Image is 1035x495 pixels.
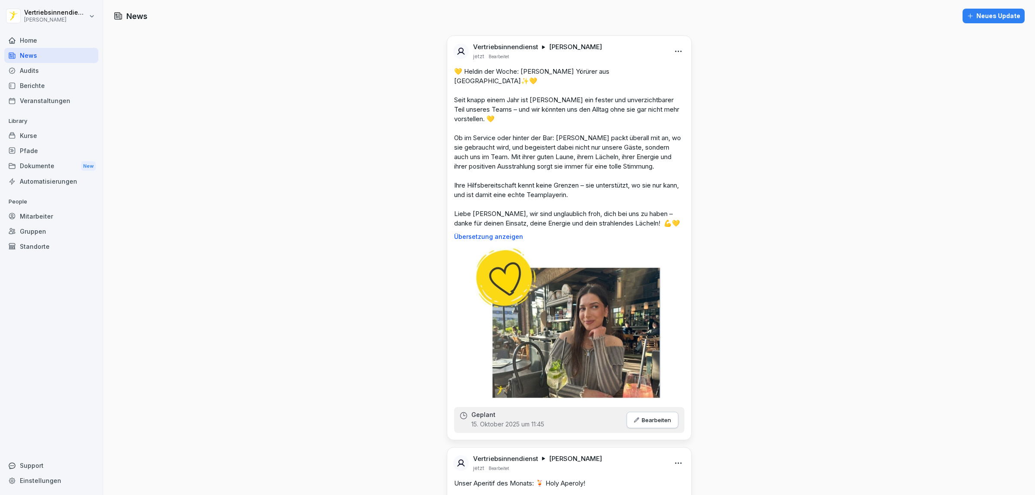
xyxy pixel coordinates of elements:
[454,233,684,240] p: Übersetzung anzeigen
[642,417,671,423] p: Bearbeiten
[4,195,98,209] p: People
[476,247,663,400] img: kscerpsbie53cttel4lq21x4.png
[4,78,98,93] a: Berichte
[549,43,602,51] p: [PERSON_NAME]
[963,9,1025,23] button: Neues Update
[4,458,98,473] div: Support
[473,465,484,472] p: jetzt
[4,63,98,78] a: Audits
[4,174,98,189] a: Automatisierungen
[4,209,98,224] a: Mitarbeiter
[4,158,98,174] a: DokumenteNew
[967,11,1020,21] div: Neues Update
[4,158,98,174] div: Dokumente
[4,239,98,254] a: Standorte
[4,114,98,128] p: Library
[627,412,678,428] button: Bearbeiten
[4,33,98,48] a: Home
[489,53,509,60] p: Bearbeitet
[4,224,98,239] a: Gruppen
[454,67,684,228] p: 💛 Heldin der Woche: [PERSON_NAME] Yörürer aus [GEOGRAPHIC_DATA]✨💛 Seit knapp einem Jahr ist [PERS...
[4,473,98,488] a: Einstellungen
[473,454,538,463] p: Vertriebsinnendienst
[4,93,98,108] a: Veranstaltungen
[473,53,484,60] p: jetzt
[471,420,544,429] p: 15. Oktober 2025 um 11:45
[24,9,87,16] p: Vertriebsinnendienst
[549,454,602,463] p: [PERSON_NAME]
[489,465,509,472] p: Bearbeitet
[471,411,496,418] p: Geplant
[81,161,96,171] div: New
[4,48,98,63] a: News
[473,43,538,51] p: Vertriebsinnendienst
[24,17,87,23] p: [PERSON_NAME]
[4,128,98,143] a: Kurse
[4,143,98,158] a: Pfade
[126,10,147,22] h1: News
